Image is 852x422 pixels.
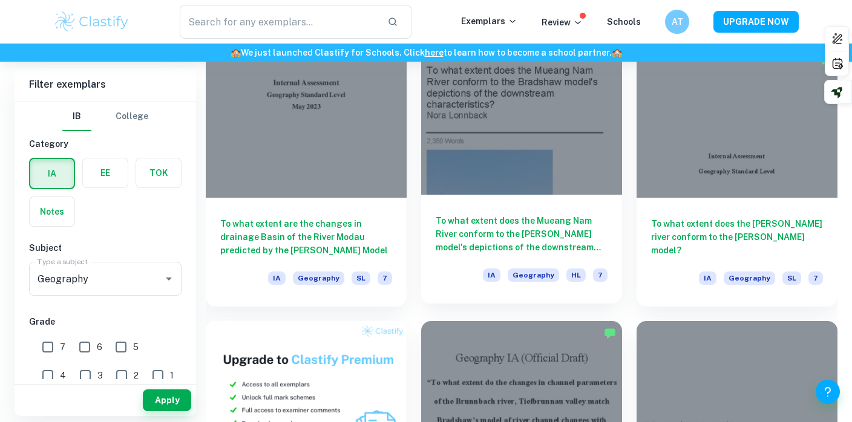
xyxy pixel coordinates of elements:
[29,315,182,328] h6: Grade
[15,68,196,102] h6: Filter exemplars
[670,15,684,28] h6: AT
[29,137,182,151] h6: Category
[293,271,344,285] span: Geography
[421,47,622,307] a: To what extent does the Mueang Nam River conform to the [PERSON_NAME] model's depictions of the d...
[483,268,500,282] span: IA
[268,271,286,285] span: IA
[637,47,837,307] a: To what extent does the [PERSON_NAME] river conform to the [PERSON_NAME] model?IAGeographySL7
[566,268,586,282] span: HL
[60,340,65,354] span: 7
[665,10,689,34] button: AT
[143,389,191,411] button: Apply
[699,271,716,285] span: IA
[2,46,850,59] h6: We just launched Clastify for Schools. Click to learn how to become a school partner.
[436,214,608,254] h6: To what extent does the Mueang Nam River conform to the [PERSON_NAME] model's depictions of the d...
[461,15,517,28] p: Exemplars
[724,271,775,285] span: Geography
[134,369,139,382] span: 2
[180,5,378,39] input: Search for any exemplars...
[160,270,177,287] button: Open
[607,17,641,27] a: Schools
[30,197,74,226] button: Notes
[604,327,616,339] img: Marked
[116,102,148,131] button: College
[542,16,583,29] p: Review
[220,217,392,257] h6: To what extent are the changes in drainage Basin of the River Modau predicted by the [PERSON_NAME...
[231,48,241,57] span: 🏫
[30,159,74,188] button: IA
[378,271,392,285] span: 7
[62,102,91,131] button: IB
[593,268,608,282] span: 7
[651,217,823,257] h6: To what extent does the [PERSON_NAME] river conform to the [PERSON_NAME] model?
[29,241,182,255] h6: Subject
[60,369,66,382] span: 4
[782,271,801,285] span: SL
[612,48,622,57] span: 🏫
[97,340,102,354] span: 6
[508,268,559,282] span: Geography
[170,369,174,382] span: 1
[808,271,823,285] span: 7
[53,10,130,34] img: Clastify logo
[206,47,407,307] a: To what extent are the changes in drainage Basin of the River Modau predicted by the [PERSON_NAME...
[713,11,799,33] button: UPGRADE NOW
[352,271,370,285] span: SL
[425,48,444,57] a: here
[62,102,148,131] div: Filter type choice
[97,369,103,382] span: 3
[604,50,616,62] div: Premium
[133,340,139,354] span: 5
[38,256,88,267] label: Type a subject
[136,158,181,187] button: TOK
[83,158,128,187] button: EE
[816,380,840,404] button: Help and Feedback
